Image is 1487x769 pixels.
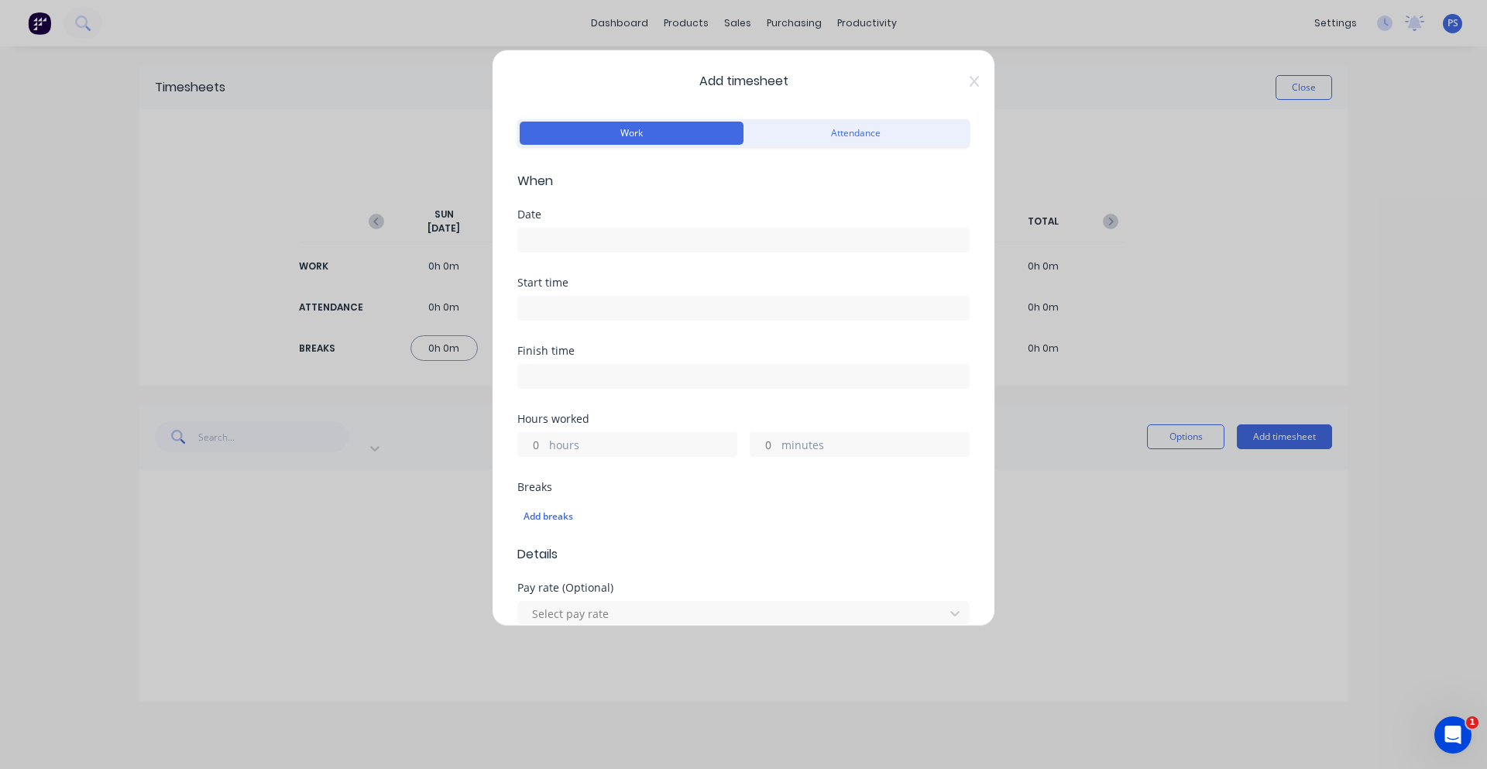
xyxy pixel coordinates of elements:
div: Breaks [517,482,970,493]
button: Work [520,122,743,145]
span: When [517,172,970,191]
iframe: Intercom live chat [1434,716,1472,754]
div: Pay rate (Optional) [517,582,970,593]
div: Finish time [517,345,970,356]
div: Start time [517,277,970,288]
span: 1 [1466,716,1478,729]
input: 0 [518,433,545,456]
label: hours [549,437,737,456]
label: minutes [781,437,969,456]
input: 0 [750,433,778,456]
span: Details [517,545,970,564]
div: Hours worked [517,414,970,424]
span: Add timesheet [517,72,970,91]
button: Attendance [743,122,967,145]
div: Date [517,209,970,220]
div: Add breaks [524,506,963,527]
